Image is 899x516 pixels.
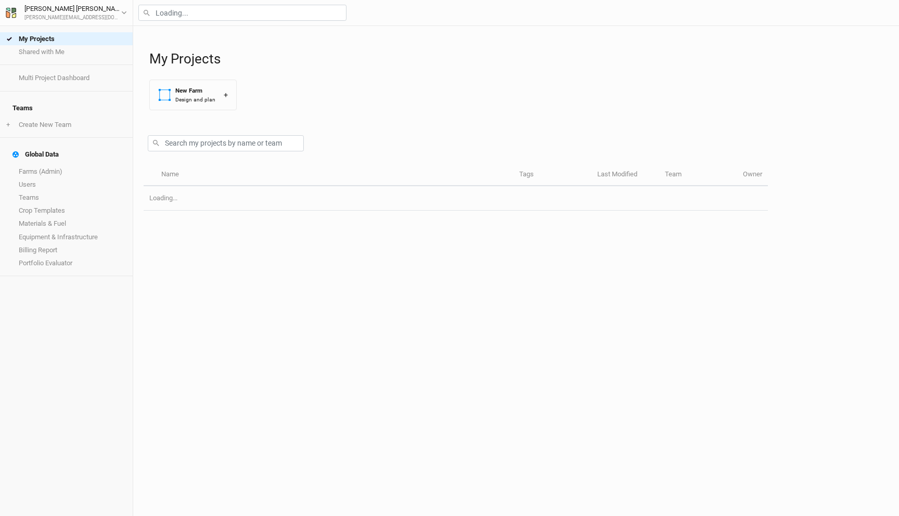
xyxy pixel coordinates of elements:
div: New Farm [175,86,215,95]
input: Search my projects by name or team [148,135,304,151]
h4: Teams [6,98,126,119]
div: + [224,89,228,100]
th: Last Modified [592,164,659,186]
h1: My Projects [149,51,889,67]
div: Global Data [12,150,59,159]
div: [PERSON_NAME] [PERSON_NAME] [24,4,121,14]
input: Loading... [138,5,346,21]
th: Owner [737,164,768,186]
button: New FarmDesign and plan+ [149,80,237,110]
th: Team [659,164,737,186]
span: + [6,121,10,129]
td: Loading... [144,186,768,211]
div: [PERSON_NAME][EMAIL_ADDRESS][DOMAIN_NAME] [24,14,121,22]
div: Design and plan [175,96,215,104]
th: Tags [513,164,592,186]
th: Name [155,164,513,186]
button: [PERSON_NAME] [PERSON_NAME][PERSON_NAME][EMAIL_ADDRESS][DOMAIN_NAME] [5,3,127,22]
